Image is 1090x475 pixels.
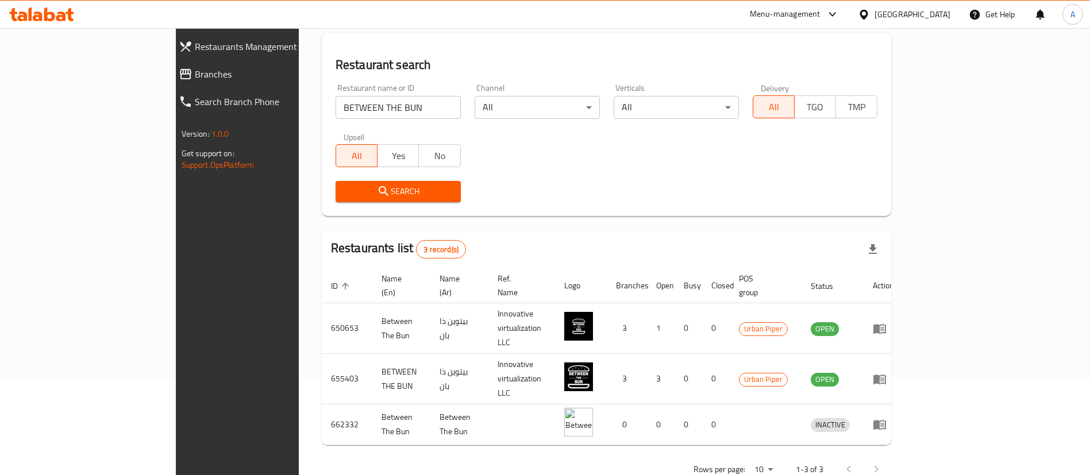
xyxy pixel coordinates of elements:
th: Logo [555,268,607,303]
span: Name (En) [382,272,417,299]
a: Branches [170,60,358,88]
td: 0 [675,354,702,404]
h2: Restaurants list [331,240,466,258]
button: Search [336,181,461,202]
td: 1 [647,303,675,354]
div: Menu-management [750,7,821,21]
td: Between The Bun [430,404,488,445]
div: Total records count [416,240,466,258]
span: Ref. Name [498,272,541,299]
span: All [341,148,373,164]
span: TMP [841,99,873,115]
div: Menu [873,372,894,386]
span: Search [345,184,452,199]
span: Status [811,279,848,293]
th: Action [864,268,903,303]
a: Restaurants Management [170,33,358,60]
button: TMP [835,95,877,118]
button: TGO [794,95,836,118]
span: OPEN [811,373,839,386]
button: All [336,144,378,167]
span: TGO [799,99,831,115]
div: OPEN [811,373,839,387]
td: بيتوين ذا بان [430,354,488,404]
span: Branches [195,67,349,81]
table: enhanced table [322,268,903,445]
button: No [418,144,460,167]
img: BETWEEN THE BUN [564,362,593,391]
span: POS group [739,272,788,299]
span: Restaurants Management [195,40,349,53]
div: All [614,96,739,119]
th: Closed [702,268,730,303]
div: [GEOGRAPHIC_DATA] [875,8,950,21]
span: ID [331,279,353,293]
span: 3 record(s) [417,244,465,255]
span: Urban Piper [739,322,787,335]
button: All [753,95,795,118]
span: Get support on: [182,146,234,161]
td: 0 [675,303,702,354]
th: Branches [607,268,647,303]
div: OPEN [811,322,839,336]
td: بيتوين ذا بان [430,303,488,354]
div: Menu [873,322,894,335]
span: INACTIVE [811,418,850,431]
img: Between The Bun [564,408,593,437]
td: 3 [607,354,647,404]
th: Busy [675,268,702,303]
div: Export file [859,235,887,263]
span: Version: [182,126,210,141]
td: 0 [607,404,647,445]
td: 0 [702,404,730,445]
label: Upsell [344,133,365,141]
td: 0 [702,354,730,404]
td: Innovative virtualization LLC [488,354,555,404]
span: No [423,148,456,164]
div: Menu [873,418,894,431]
button: Yes [377,144,419,167]
div: INACTIVE [811,418,850,432]
input: Search for restaurant name or ID.. [336,96,461,119]
a: Search Branch Phone [170,88,358,115]
span: All [758,99,790,115]
th: Open [647,268,675,303]
span: A [1070,8,1075,21]
span: 1.0.0 [211,126,229,141]
span: Urban Piper [739,373,787,386]
span: Yes [382,148,414,164]
td: 3 [607,303,647,354]
td: Between The Bun [372,303,430,354]
span: Name (Ar) [440,272,475,299]
td: BETWEEN THE BUN [372,354,430,404]
label: Delivery [761,84,789,92]
h2: Restaurant search [336,56,878,74]
a: Support.OpsPlatform [182,157,255,172]
span: Search Branch Phone [195,95,349,109]
span: OPEN [811,322,839,335]
td: Between The Bun [372,404,430,445]
td: 0 [675,404,702,445]
td: 0 [702,303,730,354]
td: Innovative virtualization LLC [488,303,555,354]
td: 0 [647,404,675,445]
img: Between The Bun [564,312,593,341]
td: 3 [647,354,675,404]
div: All [475,96,600,119]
